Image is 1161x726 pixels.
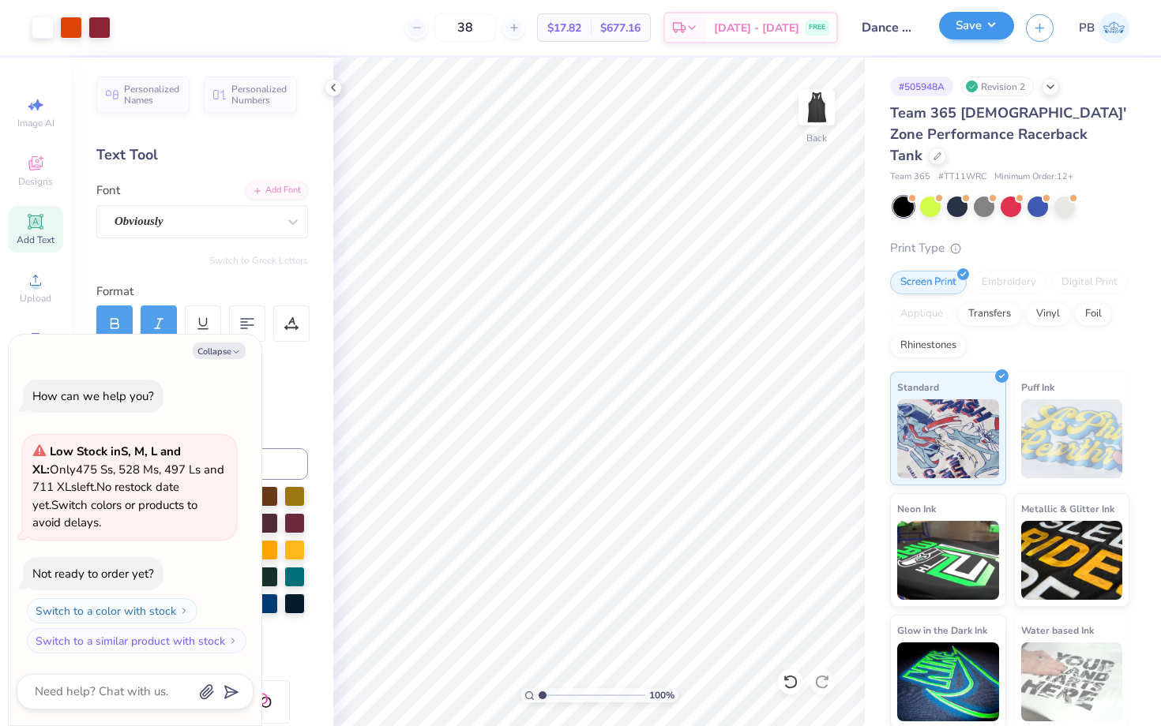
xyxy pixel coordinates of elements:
button: Save [939,12,1014,39]
div: Text Tool [96,144,308,166]
img: Water based Ink [1021,642,1123,721]
span: Only 475 Ss, 528 Ms, 497 Ls and 711 XLs left. Switch colors or products to avoid delays. [32,443,224,530]
div: Applique [890,302,953,326]
span: No restock date yet. [32,479,179,513]
span: Standard [897,379,939,395]
span: Puff Ink [1021,379,1054,395]
button: Switch to Greek Letters [209,254,308,267]
span: Add Text [17,234,54,246]
img: Back [801,92,832,123]
div: Back [806,131,827,145]
span: Team 365 [890,170,930,184]
img: Neon Ink [897,521,999,600]
div: # 505948A [890,77,953,96]
span: Designs [18,175,53,188]
input: Untitled Design [850,12,927,43]
div: Rhinestones [890,334,967,357]
div: Vinyl [1026,302,1070,326]
img: Switch to a similar product with stock [228,636,238,646]
div: Not ready to order yet? [32,566,154,582]
span: Water based Ink [1021,622,1094,638]
div: Foil [1075,302,1112,326]
div: Embroidery [971,271,1046,294]
button: Collapse [193,342,246,359]
div: Format [96,283,310,301]
label: Font [96,181,120,200]
div: Screen Print [890,271,967,294]
span: Team 365 [DEMOGRAPHIC_DATA]' Zone Performance Racerback Tank [890,103,1126,165]
div: Transfers [958,302,1021,326]
img: Puff Ink [1021,399,1123,478]
span: [DATE] - [DATE] [714,20,799,36]
span: $677.16 [600,20,641,36]
span: Personalized Names [124,84,180,106]
div: Revision 2 [961,77,1034,96]
span: Glow in the Dark Ink [897,622,987,638]
img: Metallic & Glitter Ink [1021,521,1123,600]
span: $17.82 [547,20,581,36]
span: # TT11WRC [938,170,986,184]
span: Image AI [17,117,54,129]
img: Paridhi Bajaj [1099,13,1129,43]
span: Metallic & Glitter Ink [1021,500,1114,517]
div: Add Font [246,181,308,200]
button: Switch to a similar product with stock [27,628,246,653]
a: PB [1079,13,1129,43]
span: Personalized Numbers [231,84,287,106]
span: PB [1079,19,1095,37]
input: – – [434,13,496,42]
img: Glow in the Dark Ink [897,642,999,721]
strong: Low Stock in S, M, L and XL : [32,443,181,477]
span: Upload [20,292,51,305]
img: Standard [897,399,999,478]
div: Print Type [890,239,1129,257]
button: Switch to a color with stock [27,598,197,623]
span: 100 % [649,688,674,702]
div: Digital Print [1051,271,1128,294]
span: FREE [809,22,825,33]
div: How can we help you? [32,388,154,404]
span: Neon Ink [897,500,936,517]
img: Switch to a color with stock [179,606,189,616]
span: Minimum Order: 12 + [994,170,1073,184]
